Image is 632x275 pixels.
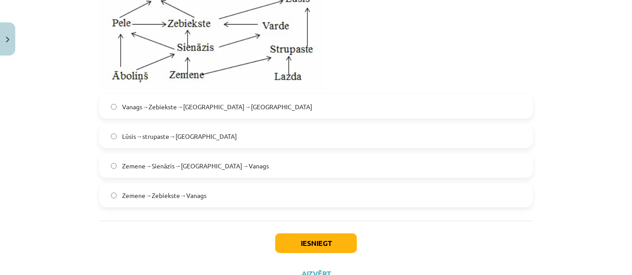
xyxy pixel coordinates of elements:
input: Vanags→Zebiekste→[GEOGRAPHIC_DATA]→[GEOGRAPHIC_DATA] [111,104,117,110]
span: Lūsis→strupaste→[GEOGRAPHIC_DATA] [122,132,237,141]
input: Zemene→Zebiekste→Vanags [111,193,117,198]
img: icon-close-lesson-0947bae3869378f0d4975bcd49f059093ad1ed9edebbc8119c70593378902aed.svg [6,37,9,43]
span: Zemene→Sienāzis→[GEOGRAPHIC_DATA]→Vanags [122,161,269,171]
span: Vanags→Zebiekste→[GEOGRAPHIC_DATA]→[GEOGRAPHIC_DATA] [122,102,312,112]
input: Zemene→Sienāzis→[GEOGRAPHIC_DATA]→Vanags [111,163,117,169]
button: Iesniegt [275,233,357,253]
span: Zemene→Zebiekste→Vanags [122,191,206,200]
input: Lūsis→strupaste→[GEOGRAPHIC_DATA] [111,133,117,139]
